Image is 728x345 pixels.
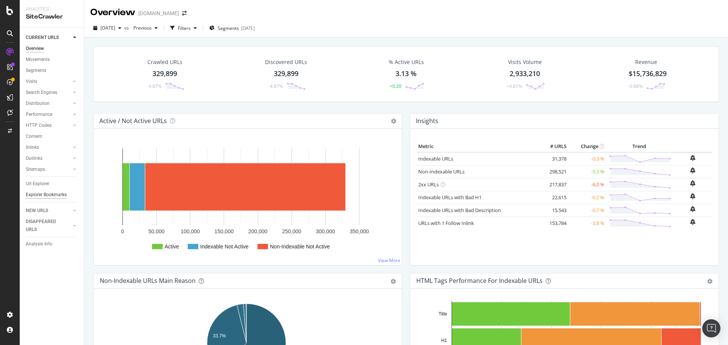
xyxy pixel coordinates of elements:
[167,22,200,34] button: Filters
[568,141,606,152] th: Change
[418,181,439,188] a: 2xx URLs
[391,119,396,124] i: Options
[418,155,453,162] a: Indexable URLs
[178,25,191,31] div: Filters
[538,191,568,204] td: 22,615
[26,122,52,130] div: HTTP Codes
[26,218,64,234] div: DISAPPEARED URLS
[270,244,330,250] text: Non-Indexable Not Active
[538,178,568,191] td: 217,837
[100,141,396,259] svg: A chart.
[26,218,71,234] a: DISAPPEARED URLS
[628,83,643,89] div: -0.88%
[100,25,115,31] span: 2025 Aug. 13th
[148,228,165,234] text: 50,000
[538,204,568,217] td: 15,543
[510,69,540,79] div: 2,933,210
[26,111,71,119] a: Performance
[702,319,720,337] div: Open Intercom Messenger
[690,193,695,199] div: bell-plus
[138,9,179,17] div: [DOMAIN_NAME]
[418,220,474,226] a: URLs with 1 Follow Inlink
[507,83,522,89] div: +4.81%
[690,180,695,186] div: bell-plus
[316,228,335,234] text: 300,000
[26,89,71,97] a: Search Engines
[90,6,135,19] div: Overview
[268,83,283,89] div: -4.87%
[568,191,606,204] td: -0.2 %
[26,56,78,64] a: Movements
[395,69,417,79] div: 3.13 %
[152,69,177,79] div: 329,899
[26,56,50,64] div: Movements
[180,228,200,234] text: 100,000
[26,34,71,42] a: CURRENT URLS
[282,228,301,234] text: 250,000
[147,58,182,66] div: Crawled URLs
[241,25,255,31] div: [DATE]
[26,144,39,151] div: Inlinks
[26,34,59,42] div: CURRENT URLS
[26,111,52,119] div: Performance
[26,165,71,173] a: Sitemaps
[218,25,239,31] span: Segments
[26,45,78,53] a: Overview
[215,228,234,234] text: 150,000
[568,217,606,229] td: -3.8 %
[26,100,71,108] a: Distribution
[416,116,438,126] h4: Insights
[26,191,78,199] a: Explorer Bookmarks
[165,244,179,250] text: Active
[130,25,152,31] span: Previous
[606,141,673,152] th: Trend
[26,78,71,86] a: Visits
[538,217,568,229] td: 153,784
[147,83,162,89] div: -4.87%
[26,144,71,151] a: Inlinks
[26,240,78,248] a: Analysis Info
[439,311,447,317] text: Title
[26,207,48,215] div: NEW URLS
[441,338,447,343] text: H1
[213,333,226,339] text: 33.7%
[538,141,568,152] th: # URLS
[26,155,42,162] div: Outlinks
[248,228,268,234] text: 200,000
[568,178,606,191] td: -6.0 %
[378,257,400,264] a: View More
[635,58,657,66] span: Revenue
[121,228,124,234] text: 0
[26,191,67,199] div: Explorer Bookmarks
[26,180,78,188] a: Url Explorer
[568,204,606,217] td: -0.7 %
[416,141,538,152] th: Metric
[99,116,167,126] h4: Active / Not Active URLs
[26,207,71,215] a: NEW URLS
[350,228,369,234] text: 350,000
[26,78,37,86] div: Visits
[629,69,667,78] span: $15,736,829
[690,206,695,212] div: bell-plus
[418,168,464,175] a: Non-Indexable URLs
[26,67,78,75] a: Segments
[538,165,568,178] td: 298,521
[690,167,695,173] div: bell-plus
[508,58,542,66] div: Visits Volume
[690,219,695,225] div: bell-plus
[26,180,49,188] div: Url Explorer
[200,244,249,250] text: Indexable Not Active
[690,155,695,161] div: bell-plus
[26,133,78,140] a: Content
[26,67,46,75] div: Segments
[274,69,298,79] div: 329,899
[26,12,78,21] div: SiteCrawler
[389,58,424,66] div: % Active URLs
[538,152,568,165] td: 31,378
[568,165,606,178] td: -5.3 %
[26,45,44,53] div: Overview
[416,277,543,284] div: HTML Tags Performance for Indexable URLs
[130,22,161,34] button: Previous
[265,58,307,66] div: Discovered URLs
